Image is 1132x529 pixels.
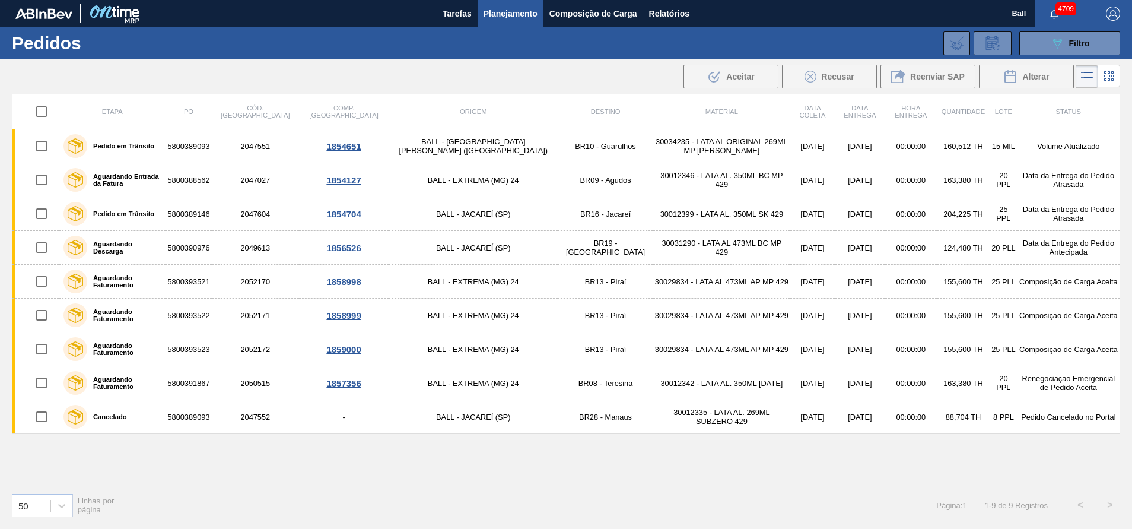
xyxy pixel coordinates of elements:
img: Logout [1106,7,1120,21]
td: 25 PLL [990,332,1017,366]
td: BR13 - Piraí [558,299,653,332]
label: Aguardando Entrada da Fatura [87,173,161,187]
td: 00:00:00 [885,299,937,332]
a: Aguardando Descarga58003909762049613BALL - JACAREÍ (SP)BR19 - [GEOGRAPHIC_DATA]30031290 - LATA AL... [12,231,1120,265]
span: Cód. [GEOGRAPHIC_DATA] [221,104,290,119]
td: 30031290 - LATA AL 473ML BC MP 429 [653,231,790,265]
td: [DATE] [790,332,835,366]
td: 2052171 [212,299,300,332]
div: Recusar [782,65,877,88]
td: [DATE] [835,299,885,332]
div: Visão em Cards [1098,65,1120,88]
td: 88,704 TH [937,400,990,434]
span: Tarefas [443,7,472,21]
td: 155,600 TH [937,265,990,299]
td: 2047027 [212,163,300,197]
div: 1854127 [301,175,387,185]
span: Status [1056,108,1081,115]
div: 1854651 [301,141,387,151]
td: 5800390976 [166,231,211,265]
td: Data da Entrega do Pedido Atrasada [1017,197,1120,231]
td: BALL - EXTREMA (MG) 24 [389,265,558,299]
td: 2052170 [212,265,300,299]
div: 1856526 [301,243,387,253]
td: 124,480 TH [937,231,990,265]
td: [DATE] [835,231,885,265]
td: 00:00:00 [885,163,937,197]
td: Composição de Carga Aceita [1017,332,1120,366]
span: Lote [995,108,1012,115]
span: Alterar [1022,72,1049,81]
td: 5800393521 [166,265,211,299]
td: 00:00:00 [885,332,937,366]
td: 30012335 - LATA AL. 269ML SUBZERO 429 [653,400,790,434]
a: Pedido em Trânsito58003890932047551BALL - [GEOGRAPHIC_DATA][PERSON_NAME] ([GEOGRAPHIC_DATA])BR10 ... [12,129,1120,163]
div: 1854704 [301,209,387,219]
td: [DATE] [790,129,835,163]
button: Notificações [1035,5,1073,22]
span: Material [705,108,738,115]
td: Composição de Carga Aceita [1017,265,1120,299]
td: 155,600 TH [937,299,990,332]
td: 30029834 - LATA AL 473ML AP MP 429 [653,332,790,366]
td: 5800389093 [166,129,211,163]
td: [DATE] [835,400,885,434]
span: Página : 1 [936,501,966,510]
td: [DATE] [835,332,885,366]
td: Data da Entrega do Pedido Atrasada [1017,163,1120,197]
div: 50 [18,501,28,511]
td: 204,225 TH [937,197,990,231]
td: BALL - JACAREÍ (SP) [389,197,558,231]
td: [DATE] [790,400,835,434]
a: Aguardando Faturamento58003935222052171BALL - EXTREMA (MG) 24BR13 - Piraí30029834 - LATA AL 473ML... [12,299,1120,332]
a: Aguardando Faturamento58003918672050515BALL - EXTREMA (MG) 24BR08 - Teresina30012342 - LATA AL. 3... [12,366,1120,400]
a: Cancelado58003890932047552-BALL - JACAREÍ (SP)BR28 - Manaus30012335 - LATA AL. 269ML SUBZERO 429[... [12,400,1120,434]
span: Data Entrega [844,104,876,119]
span: Comp. [GEOGRAPHIC_DATA] [309,104,378,119]
td: 30012346 - LATA AL. 350ML BC MP 429 [653,163,790,197]
label: Aguardando Descarga [87,240,161,255]
td: 25 PLL [990,299,1017,332]
td: Data da Entrega do Pedido Antecipada [1017,231,1120,265]
span: 4709 [1055,2,1076,15]
td: BR28 - Manaus [558,400,653,434]
span: PO [184,108,193,115]
td: [DATE] [790,231,835,265]
button: Filtro [1019,31,1120,55]
td: 2047551 [212,129,300,163]
span: Reenviar SAP [910,72,965,81]
td: BR08 - Teresina [558,366,653,400]
td: [DATE] [790,366,835,400]
td: [DATE] [835,265,885,299]
span: 1 - 9 de 9 Registros [985,501,1048,510]
span: Filtro [1069,39,1090,48]
td: 25 PLL [990,265,1017,299]
label: Aguardando Faturamento [87,308,161,322]
td: 20 PPL [990,366,1017,400]
td: 2047604 [212,197,300,231]
td: 155,600 TH [937,332,990,366]
td: BR13 - Piraí [558,332,653,366]
td: BALL - EXTREMA (MG) 24 [389,332,558,366]
span: Data coleta [800,104,826,119]
td: 163,380 TH [937,163,990,197]
img: TNhmsLtSVTkK8tSr43FrP2fwEKptu5GPRR3wAAAABJRU5ErkJggg== [15,8,72,19]
td: 2052172 [212,332,300,366]
td: BALL - EXTREMA (MG) 24 [389,366,558,400]
td: 00:00:00 [885,366,937,400]
button: Reenviar SAP [880,65,975,88]
span: Etapa [102,108,123,115]
td: 20 PPL [990,163,1017,197]
label: Pedido em Trânsito [87,142,154,150]
h1: Pedidos [12,36,189,50]
a: Aguardando Faturamento58003935232052172BALL - EXTREMA (MG) 24BR13 - Piraí30029834 - LATA AL 473ML... [12,332,1120,366]
td: 160,512 TH [937,129,990,163]
div: 1857356 [301,378,387,388]
span: Quantidade [942,108,985,115]
td: [DATE] [790,163,835,197]
td: 30012399 - LATA AL. 350ML SK 429 [653,197,790,231]
span: Hora Entrega [895,104,927,119]
td: 20 PLL [990,231,1017,265]
td: 25 PPL [990,197,1017,231]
